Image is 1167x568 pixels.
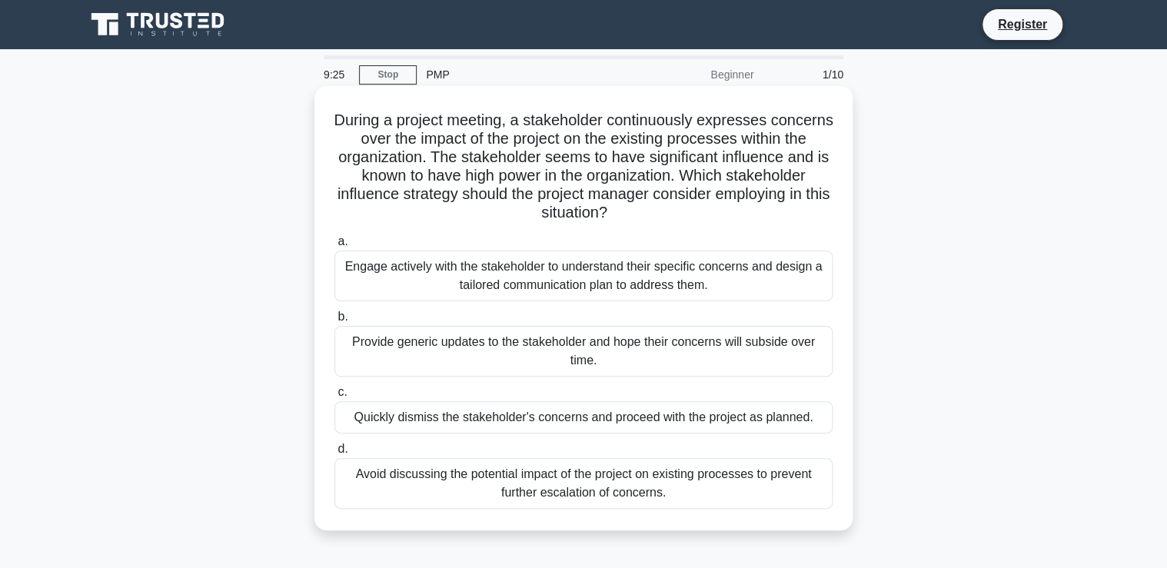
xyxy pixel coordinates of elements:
[337,385,347,398] span: c.
[989,15,1056,34] a: Register
[337,310,347,323] span: b.
[334,458,833,509] div: Avoid discussing the potential impact of the project on existing processes to prevent further esc...
[337,234,347,247] span: a.
[628,59,763,90] div: Beginner
[334,401,833,433] div: Quickly dismiss the stakeholder's concerns and proceed with the project as planned.
[359,65,417,85] a: Stop
[763,59,853,90] div: 1/10
[314,59,359,90] div: 9:25
[334,326,833,377] div: Provide generic updates to the stakeholder and hope their concerns will subside over time.
[334,251,833,301] div: Engage actively with the stakeholder to understand their specific concerns and design a tailored ...
[417,59,628,90] div: PMP
[337,442,347,455] span: d.
[333,111,834,223] h5: During a project meeting, a stakeholder continuously expresses concerns over the impact of the pr...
